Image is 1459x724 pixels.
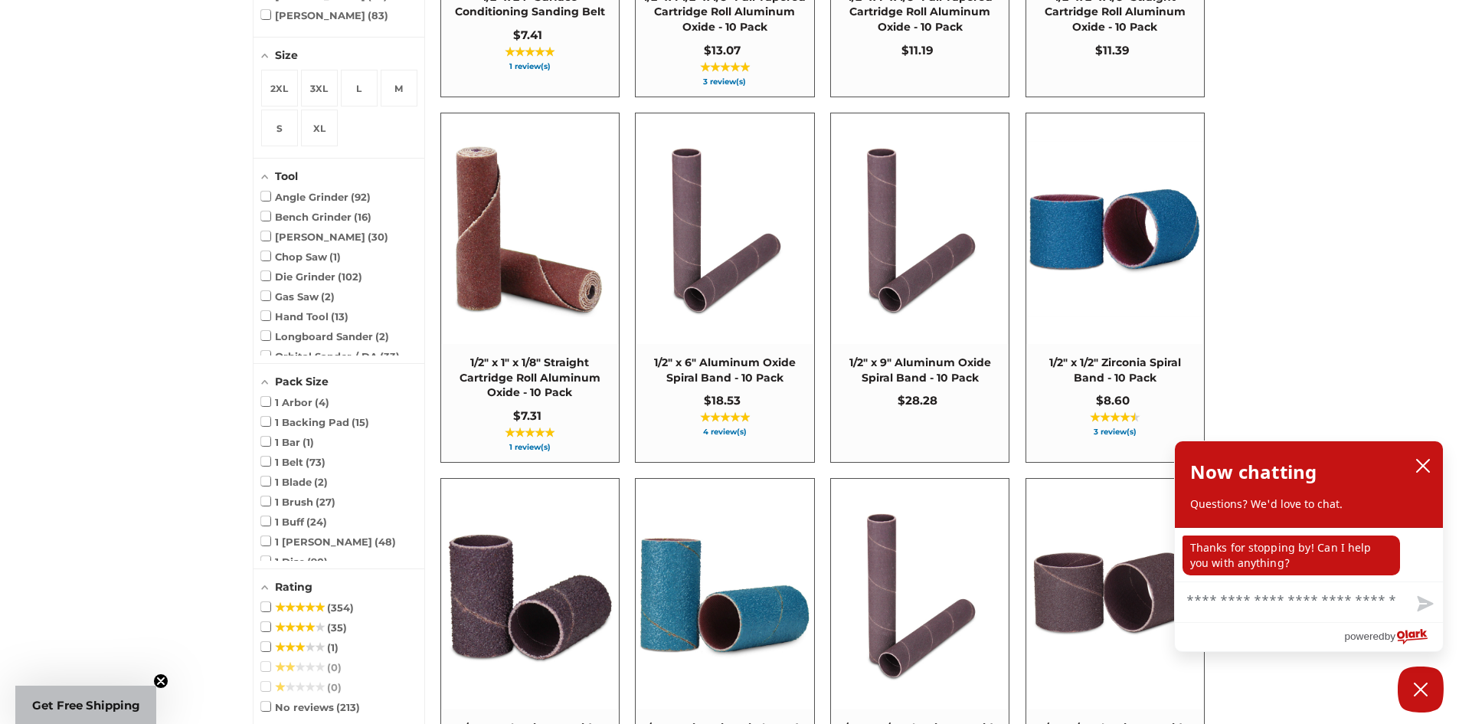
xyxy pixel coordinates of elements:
img: 1/2" x 1" Spiral Bands Zirconia [636,506,813,683]
span: Orbital Sander / DA [261,350,401,362]
span: 90 [307,555,328,568]
span: 15 [352,416,369,428]
span: 1 Bar [261,436,315,448]
span: by [1385,627,1395,646]
span: Pack Size [275,375,329,388]
span: 1 Backing Pad [261,416,370,428]
span: Angle Grinder [261,191,371,203]
span: $13.07 [704,43,741,57]
span: 0 [327,681,342,693]
span: powered [1344,627,1384,646]
span: 16 [354,211,371,223]
span: ★★★★★ [505,46,554,58]
span: ★★★★★ [700,61,750,74]
span: 1 Belt [261,456,326,468]
span: No reviews [261,701,361,713]
span: Hand Tool [261,310,349,323]
span: 1 Brush [261,496,336,508]
span: 3 review(s) [1034,428,1196,436]
span: Get Free Shipping [32,698,140,713]
span: 213 [336,701,360,713]
span: 24 [306,516,327,528]
span: 1 [327,641,339,654]
span: 92 [351,191,371,203]
span: [PERSON_NAME] [261,231,389,243]
span: 4 [315,396,329,408]
span: 3 review(s) [643,78,806,86]
span: 1/2" x 6" Aluminum Oxide Spiral Band - 10 Pack [643,355,806,385]
img: 1/2" x 1/2" Spiral Bands Zirconia Aluminum [1027,141,1203,317]
span: 30 [368,231,388,243]
span: 27 [316,496,335,508]
img: 1/2" x 9" Spiral Bands Aluminum Oxide [832,141,1008,317]
span: 1/2" x 9" Aluminum Oxide Spiral Band - 10 Pack [839,355,1001,385]
span: $7.41 [513,28,542,42]
span: 73 [306,456,325,468]
span: $18.53 [704,393,741,408]
button: Close teaser [153,673,168,689]
span: 0 [327,661,342,673]
span: Size: M [381,70,417,106]
span: Chop Saw [261,251,342,263]
a: 1/2" x 1" x 1/8" Straight Cartridge Roll Aluminum Oxide - 10 Pack [441,113,619,462]
span: $11.19 [901,43,934,57]
span: 1 Blade [261,476,329,488]
img: Cartridge Roll 1/2" x 1" x 1/8" Straight [442,141,618,317]
button: close chatbox [1411,454,1435,477]
span: 2 [321,290,335,303]
span: Size: 2XL [261,70,298,106]
span: 1/2" x 1" x 1/8" Straight Cartridge Roll Aluminum Oxide - 10 Pack [449,355,611,401]
img: 1/2" x 1" AOX Spiral Bands [442,506,618,683]
span: $11.39 [1095,43,1130,57]
span: ★★★★★ [275,661,325,673]
span: 33 [380,350,400,362]
span: ★★★★★ [275,621,325,634]
span: ★★★★★ [505,427,554,439]
span: $7.31 [513,408,541,423]
img: 1/2" x 4-1/2" Spiral Bands Aluminum Oxide [832,506,1008,683]
span: 83 [368,9,388,21]
span: Longboard Sander [261,330,390,342]
span: ★★★★★ [275,601,325,614]
span: $28.28 [898,393,937,408]
span: 2 [314,476,328,488]
div: chat [1175,528,1443,581]
div: olark chatbox [1174,441,1444,652]
span: Size: XL [301,110,338,146]
button: Send message [1405,587,1443,622]
span: $8.60 [1096,393,1130,408]
span: 48 [375,536,396,548]
span: 1 [PERSON_NAME] [261,536,397,548]
span: Tool [275,169,298,183]
span: 1 [303,436,314,448]
span: Rating [275,580,312,594]
a: 1/2" x 1/2" Zirconia Spiral Band - 10 Pack [1026,113,1204,462]
span: 1 Arbor [261,396,330,408]
h2: Now chatting [1190,457,1317,487]
span: 2 [375,330,389,342]
button: Close Chatbox [1398,667,1444,713]
span: Size: L [341,70,378,106]
span: 1 Buff [261,516,328,528]
span: ★★★★★ [1090,411,1140,424]
span: 4 review(s) [643,428,806,436]
span: 13 [331,310,348,323]
span: 1 Disc [261,555,329,568]
span: ★★★★★ [700,411,750,424]
a: Powered by Olark [1344,623,1443,651]
img: 1/2" x 6" Spiral Bands Aluminum Oxide [636,141,813,317]
span: 1/2" x 1/2" Zirconia Spiral Band - 10 Pack [1034,355,1196,385]
a: 1/2" x 9" Aluminum Oxide Spiral Band - 10 Pack [831,113,1009,462]
span: Gas Saw [261,290,335,303]
div: Get Free ShippingClose teaser [15,686,156,724]
span: 1 review(s) [449,444,611,451]
a: 1/2" x 6" Aluminum Oxide Spiral Band - 10 Pack [636,113,813,462]
span: [PERSON_NAME] [261,9,389,21]
span: ★★★★★ [275,681,325,693]
span: Size: 3XL [301,70,338,106]
span: Bench Grinder [261,211,372,223]
span: Size [275,48,298,62]
span: 1 review(s) [449,63,611,70]
span: Die Grinder [261,270,363,283]
p: Thanks for stopping by! Can I help you with anything? [1183,536,1400,575]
